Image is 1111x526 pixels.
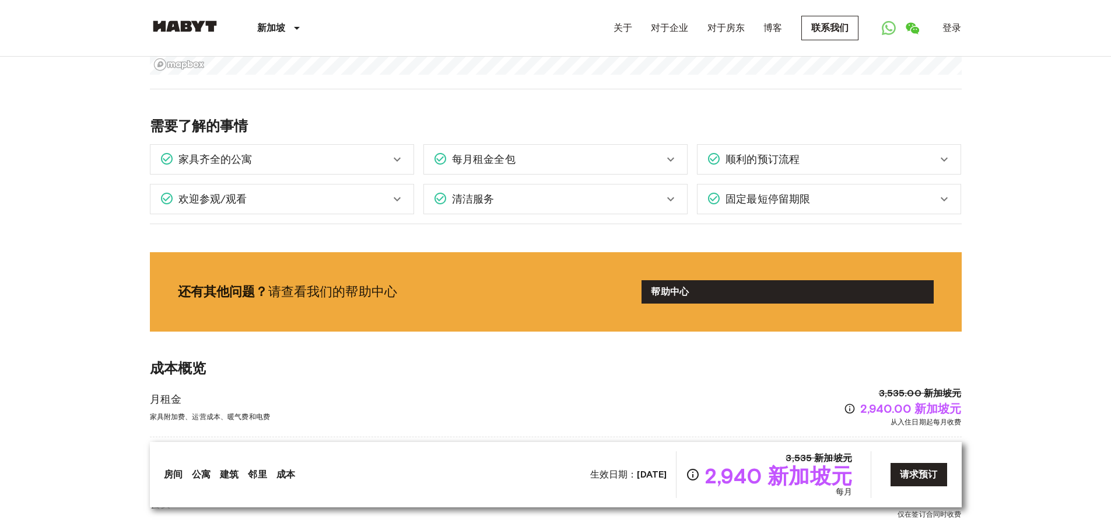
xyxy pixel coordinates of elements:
font: 邻里 [248,469,267,480]
font: 需要了解的事情 [150,117,248,134]
a: 关于 [614,21,632,35]
font: 家具齐全的公寓 [178,153,253,166]
a: 打开 WhatsApp [877,16,900,40]
font: 建筑 [220,469,239,480]
font: 新加坡 [257,22,285,33]
a: 对于企业 [651,21,689,35]
font: 顺利的预订流程 [726,153,800,166]
a: 打开微信 [900,16,924,40]
font: 博客 [763,22,782,33]
font: 还有其他问题？ [178,284,268,299]
font: 请求预订 [900,469,938,480]
font: 对于企业 [651,22,689,33]
font: 3,535 新加坡元 [786,452,852,464]
font: 成本概览 [150,360,206,377]
font: 公寓 [192,469,211,480]
font: [DATE] [637,469,667,480]
font: 生效日期： [590,469,637,480]
a: 公寓 [192,468,211,482]
a: 房间 [164,468,183,482]
font: 2,940 新加坡元 [705,463,852,489]
div: 每月租金全包 [424,145,687,174]
a: 成本 [276,468,295,482]
div: 清洁服务 [424,184,687,214]
font: 欢迎参观/观看 [178,193,247,205]
div: 欢迎参观/观看 [150,184,413,214]
font: 固定最短停留期限 [726,193,810,205]
a: 登录 [942,21,961,35]
font: 每月 [836,487,852,497]
font: 2,940.00 新加坡元 [860,402,962,416]
font: 清洁服务 [452,193,495,205]
a: 建筑 [220,468,239,482]
div: 顺利的预订流程 [698,145,961,174]
font: 家具附加费、运营成本、暖气费和电费 [150,412,271,421]
font: 月租金 [150,393,181,406]
div: 固定最短停留期限 [698,184,961,214]
a: 博客 [763,21,782,35]
svg: 查看费用概览，了解完整价格明细。请注意，折扣仅适用于新入住者，且折扣条款和条件可能因入住情况而异。 [844,403,856,414]
font: 帮助中心 [651,286,689,297]
a: 联系我们 [801,16,859,40]
font: 3,535.00 新加坡元 [879,388,962,399]
a: 请求预订 [890,462,948,487]
font: 成本 [276,469,295,480]
a: 帮助中心 [642,280,933,304]
font: 请查看我们的帮助中心 [268,284,398,299]
font: 仅在签订合同时收费 [898,510,961,518]
a: 邻里 [248,468,267,482]
font: 房间 [164,469,183,480]
a: Mapbox 徽标 [153,58,205,71]
font: 联系我们 [811,22,849,33]
svg: 查看费用概览，了解完整价格明细。请注意，折扣仅适用于新入住者，且折扣条款和条件可能因入住情况而异。 [686,468,700,482]
font: 登录 [942,22,961,33]
font: 对于房东 [707,22,745,33]
div: 家具齐全的公寓 [150,145,413,174]
a: 对于房东 [707,21,745,35]
font: 关于 [614,22,632,33]
font: 从入住日期起每月收费 [891,417,962,426]
img: 哈比特 [150,20,220,32]
font: 每月租金全包 [452,153,516,166]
